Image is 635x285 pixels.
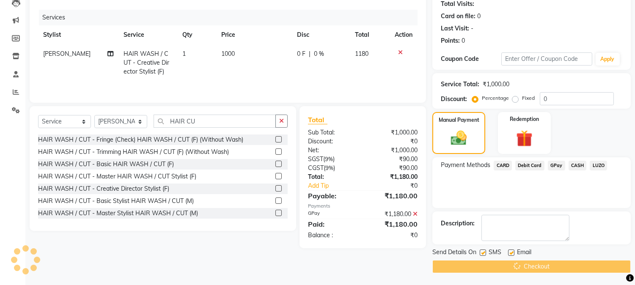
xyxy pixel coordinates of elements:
div: Points: [441,36,460,45]
div: ₹1,000.00 [363,128,424,137]
label: Fixed [522,94,535,102]
div: ₹1,180.00 [363,173,424,181]
span: 1000 [221,50,235,58]
span: GPay [548,161,565,170]
th: Qty [177,25,216,44]
span: LUZO [590,161,607,170]
th: Price [216,25,292,44]
div: Discount: [302,137,363,146]
img: _gift.svg [511,128,538,149]
div: ₹1,180.00 [363,219,424,229]
div: Coupon Code [441,55,501,63]
input: Search or Scan [154,115,276,128]
div: HAIR WASH / CUT - Trimming HAIR WASH / CUT (F) (Without Wash) [38,148,229,156]
img: _cash.svg [446,129,471,147]
th: Total [350,25,390,44]
div: Card on file: [441,12,476,21]
div: - [471,24,473,33]
input: Enter Offer / Coupon Code [501,52,592,66]
div: ₹90.00 [363,164,424,173]
span: Email [517,248,531,258]
span: [PERSON_NAME] [43,50,91,58]
div: ₹1,000.00 [483,80,509,89]
div: Net: [302,146,363,155]
div: HAIR WASH / CUT - Master Stylist HAIR WASH / CUT (M) [38,209,198,218]
div: ₹1,000.00 [363,146,424,155]
span: 9% [325,156,333,162]
span: 1 [182,50,186,58]
div: Paid: [302,219,363,229]
div: 0 [462,36,465,45]
span: Total [308,115,327,124]
div: HAIR WASH / CUT - Fringe (Check) HAIR WASH / CUT (F) (Without Wash) [38,135,243,144]
span: SMS [489,248,501,258]
div: 0 [477,12,481,21]
span: SGST [308,155,323,163]
div: Payments [308,203,418,210]
span: 9% [325,164,333,171]
span: CGST [308,164,324,172]
div: Sub Total: [302,128,363,137]
div: Total: [302,173,363,181]
div: HAIR WASH / CUT - Creative Director Stylist (F) [38,184,169,193]
span: CARD [494,161,512,170]
div: Last Visit: [441,24,469,33]
div: ₹1,180.00 [363,210,424,219]
span: 1180 [355,50,369,58]
div: HAIR WASH / CUT - Basic HAIR WASH / CUT (F) [38,160,174,169]
div: HAIR WASH / CUT - Basic Stylist HAIR WASH / CUT (M) [38,197,194,206]
div: ₹1,180.00 [363,191,424,201]
th: Action [390,25,418,44]
span: Debit Card [515,161,544,170]
label: Redemption [510,115,539,123]
span: CASH [569,161,587,170]
div: Description: [441,219,475,228]
th: Disc [292,25,350,44]
div: ₹0 [363,137,424,146]
th: Service [119,25,178,44]
span: Payment Methods [441,161,490,170]
label: Percentage [482,94,509,102]
th: Stylist [38,25,119,44]
div: ( ) [302,155,363,164]
div: ( ) [302,164,363,173]
div: GPay [302,210,363,219]
span: | [309,49,311,58]
span: 0 % [314,49,324,58]
div: Discount: [441,95,467,104]
div: ₹0 [363,231,424,240]
div: HAIR WASH / CUT - Master HAIR WASH / CUT Stylist (F) [38,172,196,181]
div: Balance : [302,231,363,240]
span: 0 F [297,49,305,58]
button: Apply [596,53,620,66]
a: Add Tip [302,181,373,190]
div: Payable: [302,191,363,201]
label: Manual Payment [439,116,479,124]
span: HAIR WASH / CUT - Creative Director Stylist (F) [124,50,170,75]
span: Send Details On [432,248,476,258]
div: ₹0 [373,181,424,190]
div: Services [39,10,424,25]
div: ₹90.00 [363,155,424,164]
div: Service Total: [441,80,479,89]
